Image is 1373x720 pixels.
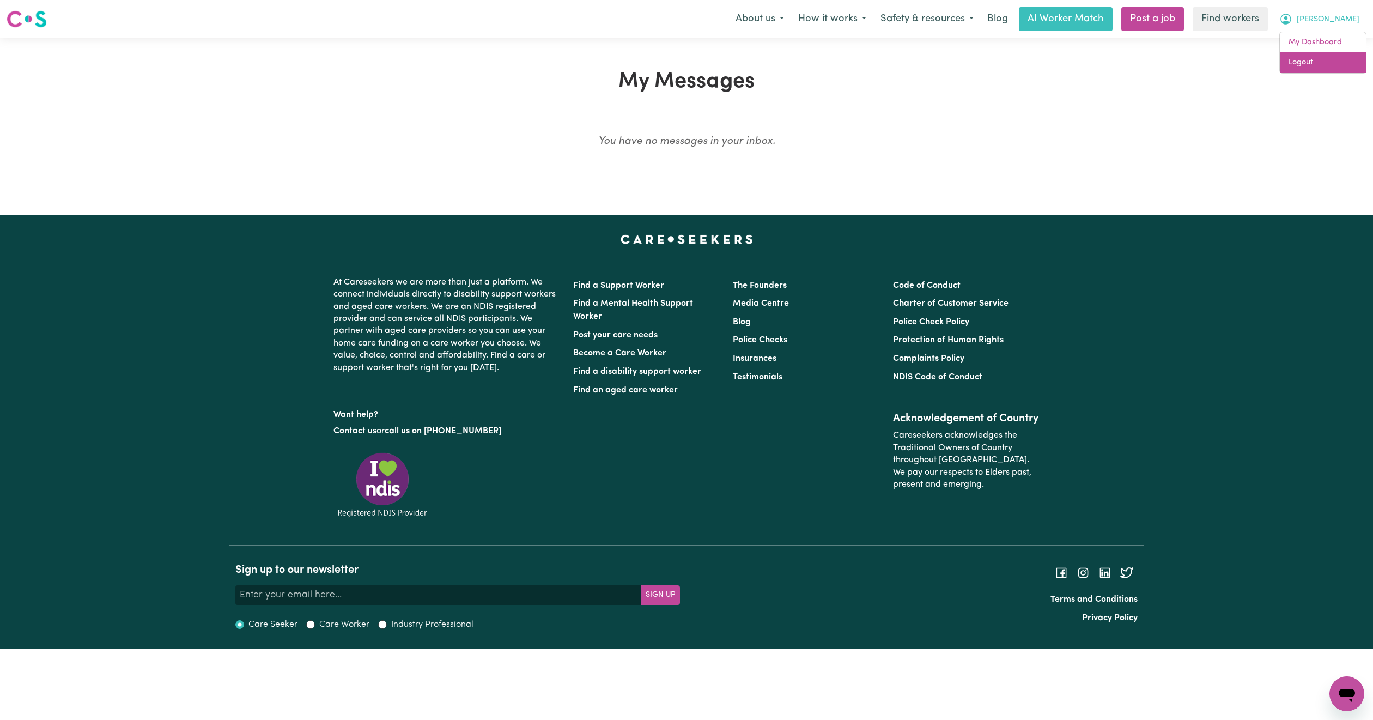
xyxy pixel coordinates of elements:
iframe: Button to launch messaging window, conversation in progress [1329,676,1364,711]
a: Follow Careseekers on Twitter [1120,568,1133,577]
a: Media Centre [733,299,789,308]
a: Careseekers logo [7,7,47,32]
a: Logout [1280,52,1366,73]
button: About us [728,8,791,31]
button: How it works [791,8,873,31]
div: My Account [1279,32,1366,74]
button: Safety & resources [873,8,981,31]
input: Enter your email here... [235,585,641,605]
a: Privacy Policy [1082,614,1138,622]
label: Care Seeker [248,618,297,631]
a: Insurances [733,354,776,363]
a: My Dashboard [1280,32,1366,53]
label: Care Worker [319,618,369,631]
label: Industry Professional [391,618,473,631]
a: The Founders [733,281,787,290]
h2: Acknowledgement of Country [893,412,1040,425]
a: Post a job [1121,7,1184,31]
p: Careseekers acknowledges the Traditional Owners of Country throughout [GEOGRAPHIC_DATA]. We pay o... [893,425,1040,495]
a: AI Worker Match [1019,7,1113,31]
a: NDIS Code of Conduct [893,373,982,382]
img: Careseekers logo [7,9,47,29]
a: Find workers [1193,7,1268,31]
a: call us on [PHONE_NUMBER] [385,427,501,435]
a: Find an aged care worker [573,386,678,395]
a: Contact us [333,427,376,435]
a: Follow Careseekers on Facebook [1055,568,1068,577]
a: Blog [733,318,751,326]
h2: Sign up to our newsletter [235,564,680,577]
a: Follow Careseekers on Instagram [1077,568,1090,577]
a: Find a disability support worker [573,367,701,376]
a: Terms and Conditions [1050,595,1138,604]
a: Testimonials [733,373,782,382]
button: My Account [1272,8,1366,31]
em: You have no messages in your inbox. [598,136,775,147]
h1: My Messages [235,69,1138,95]
p: Want help? [333,404,560,421]
a: Post your care needs [573,331,658,340]
a: Code of Conduct [893,281,961,290]
a: Charter of Customer Service [893,299,1009,308]
a: Find a Mental Health Support Worker [573,299,693,321]
a: Blog [981,7,1014,31]
a: Complaints Policy [893,354,964,363]
button: Subscribe [641,585,680,605]
a: Find a Support Worker [573,281,664,290]
a: Police Check Policy [893,318,969,326]
a: Become a Care Worker [573,349,666,358]
a: Protection of Human Rights [893,336,1004,344]
p: At Careseekers we are more than just a platform. We connect individuals directly to disability su... [333,272,560,378]
a: Careseekers home page [621,235,753,244]
img: Registered NDIS provider [333,451,432,519]
a: Follow Careseekers on LinkedIn [1098,568,1111,577]
p: or [333,421,560,441]
a: Police Checks [733,336,787,344]
span: [PERSON_NAME] [1297,14,1359,26]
